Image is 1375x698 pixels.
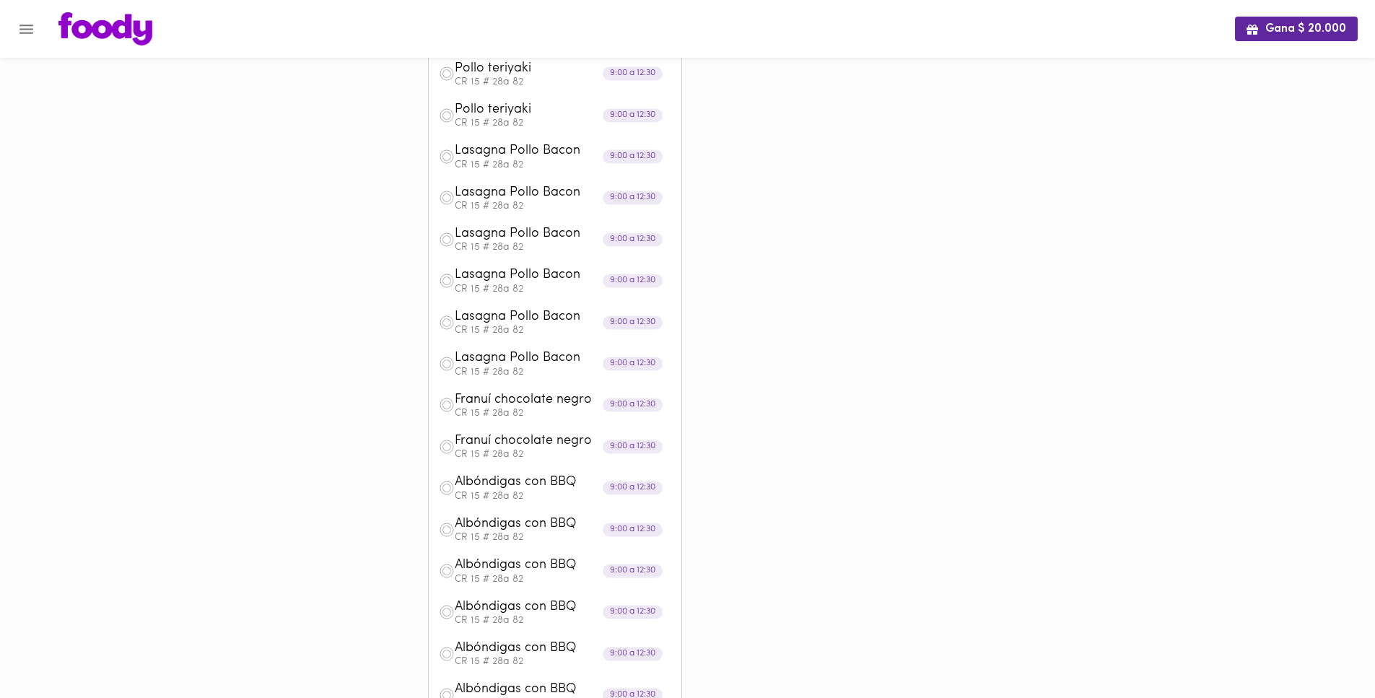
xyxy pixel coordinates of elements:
img: dish.png [439,522,455,538]
p: CR 15 # 28a 82 [455,201,671,211]
div: 9:00 a 12:30 [603,440,663,453]
div: 9:00 a 12:30 [603,481,663,495]
img: dish.png [439,397,455,413]
span: Lasagna Pollo Bacon [455,309,621,326]
img: dish.png [439,604,455,620]
img: dish.png [439,190,455,206]
p: CR 15 # 28a 82 [455,575,671,585]
span: Franuí chocolate negro [455,392,621,409]
img: dish.png [439,315,455,331]
div: 9:00 a 12:30 [603,232,663,246]
span: Lasagna Pollo Bacon [455,267,621,284]
p: CR 15 # 28a 82 [455,533,671,543]
span: Franuí chocolate negro [455,433,621,450]
div: 9:00 a 12:30 [603,564,663,577]
span: Albóndigas con BBQ [455,599,621,616]
p: CR 15 # 28a 82 [455,243,671,253]
p: CR 15 # 28a 82 [455,326,671,336]
div: 9:00 a 12:30 [603,523,663,536]
img: dish.png [439,646,455,662]
p: CR 15 # 28a 82 [455,409,671,419]
div: 9:00 a 12:30 [603,67,663,81]
img: dish.png [439,439,455,455]
div: 9:00 a 12:30 [603,606,663,619]
span: Albóndigas con BBQ [455,681,621,698]
div: 9:00 a 12:30 [603,398,663,412]
img: dish.png [439,66,455,82]
span: Lasagna Pollo Bacon [455,350,621,367]
p: CR 15 # 28a 82 [455,77,671,87]
div: 9:00 a 12:30 [603,315,663,329]
p: CR 15 # 28a 82 [455,284,671,295]
span: Albóndigas con BBQ [455,640,621,657]
p: CR 15 # 28a 82 [455,450,671,460]
img: dish.png [439,232,455,248]
div: 9:00 a 12:30 [603,108,663,122]
img: dish.png [439,149,455,165]
div: 9:00 a 12:30 [603,150,663,164]
span: Albóndigas con BBQ [455,516,621,533]
img: dish.png [439,563,455,579]
span: Gana $ 20.000 [1247,22,1346,36]
p: CR 15 # 28a 82 [455,657,671,667]
p: CR 15 # 28a 82 [455,118,671,128]
p: CR 15 # 28a 82 [455,160,671,170]
button: Menu [9,12,44,47]
span: Lasagna Pollo Bacon [455,226,621,243]
span: Pollo teriyaki [455,61,621,77]
img: dish.png [439,108,455,123]
img: logo.png [58,12,152,45]
img: dish.png [439,273,455,289]
span: Lasagna Pollo Bacon [455,143,621,160]
div: 9:00 a 12:30 [603,647,663,660]
p: CR 15 # 28a 82 [455,616,671,626]
div: 9:00 a 12:30 [603,357,663,370]
span: Pollo teriyaki [455,102,621,118]
p: CR 15 # 28a 82 [455,492,671,502]
div: 9:00 a 12:30 [603,191,663,205]
iframe: Messagebird Livechat Widget [1291,614,1361,684]
span: Albóndigas con BBQ [455,474,621,491]
button: Gana $ 20.000 [1235,17,1358,40]
span: Albóndigas con BBQ [455,557,621,574]
p: CR 15 # 28a 82 [455,367,671,378]
span: Lasagna Pollo Bacon [455,185,621,201]
img: dish.png [439,480,455,496]
img: dish.png [439,356,455,372]
div: 9:00 a 12:30 [603,274,663,288]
